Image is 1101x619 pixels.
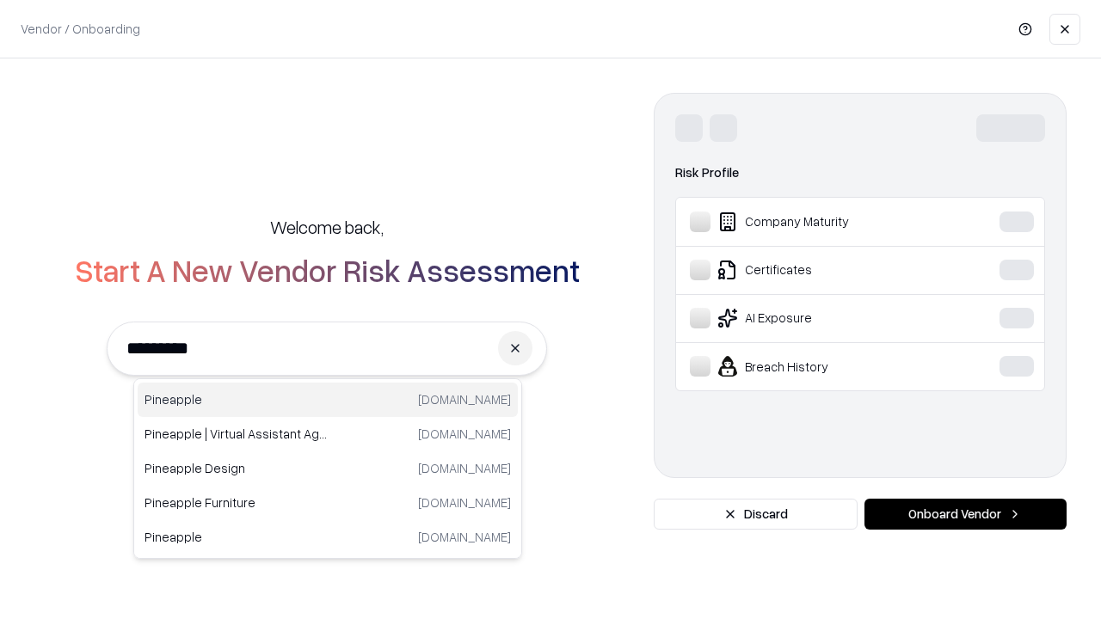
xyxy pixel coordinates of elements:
[133,378,522,559] div: Suggestions
[418,493,511,512] p: [DOMAIN_NAME]
[418,459,511,477] p: [DOMAIN_NAME]
[690,356,947,377] div: Breach History
[418,425,511,443] p: [DOMAIN_NAME]
[145,493,328,512] p: Pineapple Furniture
[690,211,947,232] div: Company Maturity
[690,260,947,280] div: Certificates
[145,425,328,443] p: Pineapple | Virtual Assistant Agency
[864,499,1067,530] button: Onboard Vendor
[145,390,328,408] p: Pineapple
[145,528,328,546] p: Pineapple
[75,253,580,287] h2: Start A New Vendor Risk Assessment
[418,528,511,546] p: [DOMAIN_NAME]
[270,215,384,239] h5: Welcome back,
[145,459,328,477] p: Pineapple Design
[690,308,947,328] div: AI Exposure
[21,20,140,38] p: Vendor / Onboarding
[654,499,858,530] button: Discard
[675,162,1045,183] div: Risk Profile
[418,390,511,408] p: [DOMAIN_NAME]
